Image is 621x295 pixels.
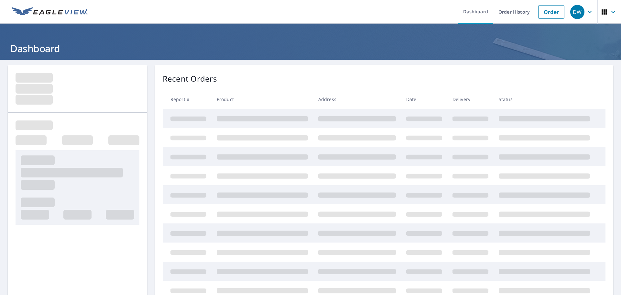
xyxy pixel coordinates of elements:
[163,90,212,109] th: Report #
[538,5,564,19] a: Order
[12,7,88,17] img: EV Logo
[212,90,313,109] th: Product
[401,90,447,109] th: Date
[163,73,217,85] p: Recent Orders
[447,90,494,109] th: Delivery
[313,90,401,109] th: Address
[8,42,613,55] h1: Dashboard
[494,90,595,109] th: Status
[570,5,584,19] div: DW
